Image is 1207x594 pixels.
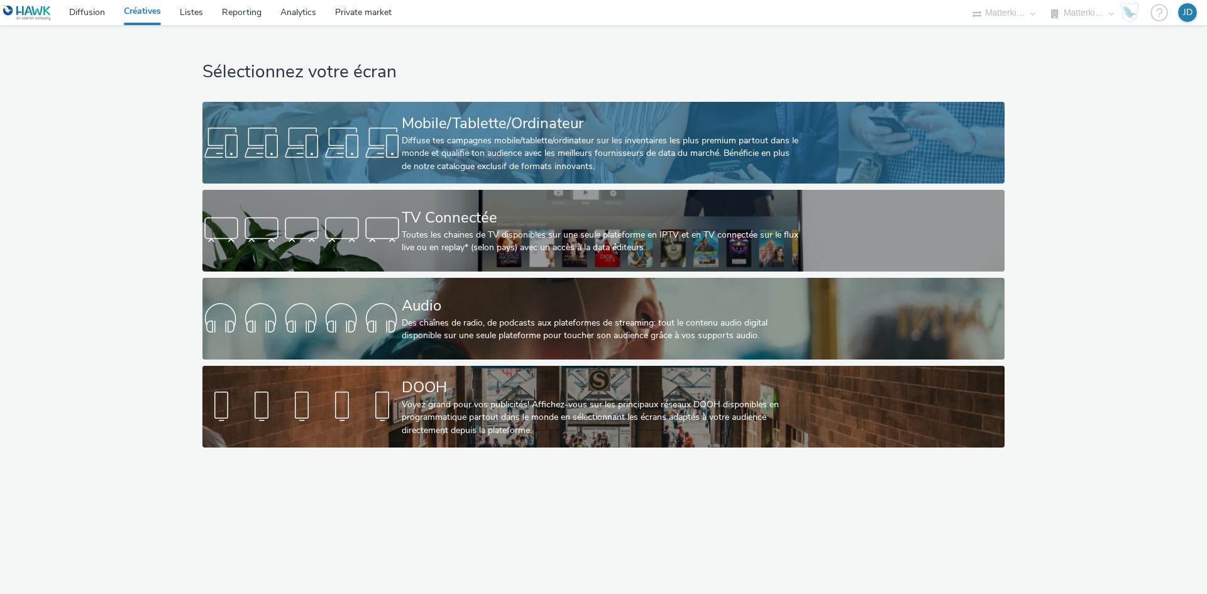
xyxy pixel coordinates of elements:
h1: Sélectionnez votre écran [202,60,1004,84]
a: Mobile/Tablette/OrdinateurDiffuse tes campagnes mobile/tablette/ordinateur sur les inventaires le... [202,102,1004,184]
img: Hawk Academy [1120,3,1139,23]
img: undefined Logo [3,5,52,21]
a: AudioDes chaînes de radio, de podcasts aux plateformes de streaming: tout le contenu audio digita... [202,278,1004,360]
div: Audio [402,295,800,317]
div: Des chaînes de radio, de podcasts aux plateformes de streaming: tout le contenu audio digital dis... [402,317,800,343]
div: JD [1183,3,1193,22]
a: TV ConnectéeToutes les chaines de TV disponibles sur une seule plateforme en IPTV et en TV connec... [202,190,1004,272]
div: Mobile/Tablette/Ordinateur [402,113,800,135]
div: Diffuse tes campagnes mobile/tablette/ordinateur sur les inventaires les plus premium partout dan... [402,135,800,173]
a: DOOHVoyez grand pour vos publicités! Affichez-vous sur les principaux réseaux DOOH disponibles en... [202,366,1004,448]
a: Hawk Academy [1120,3,1144,23]
div: DOOH [402,377,800,399]
div: TV Connectée [402,207,800,229]
div: Toutes les chaines de TV disponibles sur une seule plateforme en IPTV et en TV connectée sur le f... [402,229,800,255]
div: Voyez grand pour vos publicités! Affichez-vous sur les principaux réseaux DOOH disponibles en pro... [402,399,800,437]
